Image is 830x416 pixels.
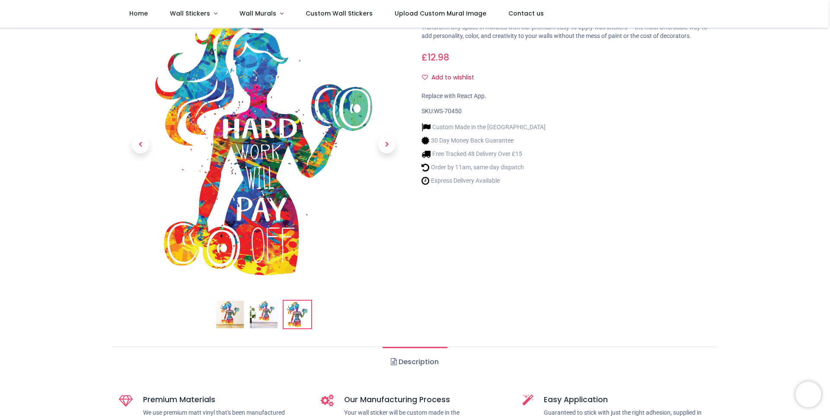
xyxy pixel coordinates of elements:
li: 30 Day Money Back Guarantee [421,136,546,145]
a: Next [365,44,409,246]
span: 12.98 [428,51,449,64]
span: WS-70450 [434,108,462,114]
div: SKU: [421,107,711,116]
p: Transform any space in minutes with our premium easy-to-apply wall stickers — the most affordable... [421,23,711,40]
h5: Premium Materials [143,394,308,405]
span: £ [421,51,449,64]
div: Replace with React App. [421,92,711,101]
span: Previous [132,136,149,153]
i: Add to wishlist [422,74,428,80]
span: Home [129,9,148,18]
img: WS-70450-02 [250,301,278,328]
iframe: Brevo live chat [795,381,821,407]
li: Order by 11am, same day dispatch [421,163,546,172]
li: Free Tracked 48 Delivery Over £15 [421,149,546,159]
span: Upload Custom Mural Image [395,9,486,18]
a: Description [383,347,447,377]
span: Next [378,136,396,153]
h5: Our Manufacturing Process [344,394,510,405]
img: Hard Work Will Pay Off 1 Fitness Gym Wall Sticker [216,301,244,328]
button: Add to wishlistAdd to wishlist [421,70,482,85]
span: Wall Murals [239,9,276,18]
h5: Easy Application [544,394,711,405]
span: Wall Stickers [170,9,210,18]
a: Previous [119,44,162,246]
img: WS-70450-03 [284,301,311,328]
span: Contact us [508,9,544,18]
li: Custom Made in the [GEOGRAPHIC_DATA] [421,123,546,132]
span: Custom Wall Stickers [306,9,373,18]
li: Express Delivery Available [421,176,546,185]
